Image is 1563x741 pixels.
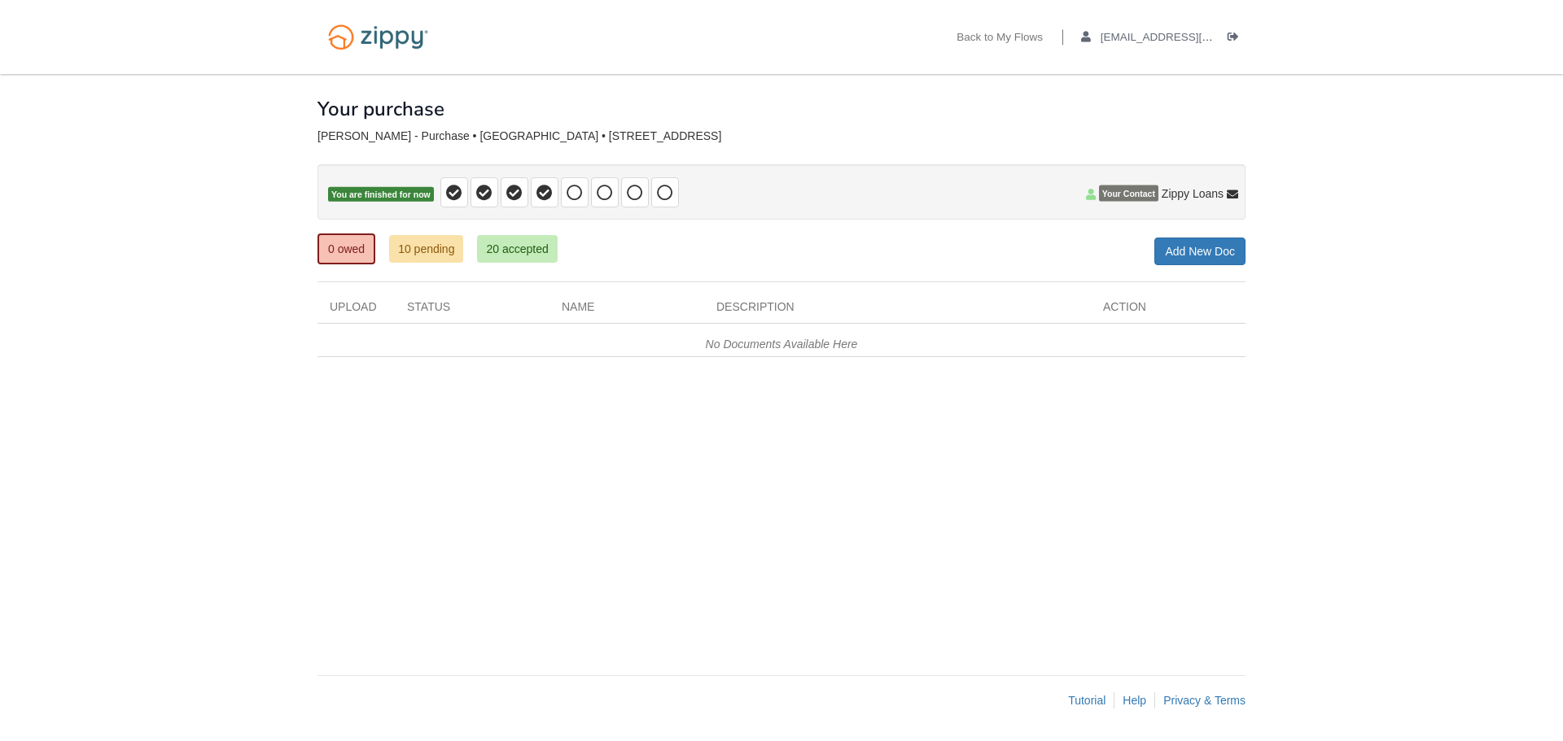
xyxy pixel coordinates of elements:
div: Status [395,299,549,323]
a: Help [1123,694,1146,707]
h1: Your purchase [317,98,444,120]
img: Logo [317,16,439,58]
a: Privacy & Terms [1163,694,1246,707]
span: Your Contact [1099,185,1158,202]
a: 10 pending [389,235,463,263]
a: Add New Doc [1154,238,1246,265]
a: Log out [1228,31,1246,47]
a: edit profile [1081,31,1287,47]
span: sphawes1@gmail.com [1101,31,1287,43]
span: Zippy Loans [1162,185,1224,202]
div: Description [704,299,1091,323]
a: 0 owed [317,233,375,264]
em: No Documents Available Here [706,338,858,351]
div: Action [1091,299,1246,323]
a: Tutorial [1068,694,1105,707]
a: 20 accepted [477,235,557,263]
a: Back to My Flows [957,31,1043,47]
div: [PERSON_NAME] - Purchase • [GEOGRAPHIC_DATA] • [STREET_ADDRESS] [317,129,1246,143]
span: You are finished for now [328,187,434,203]
div: Name [549,299,704,323]
div: Upload [317,299,395,323]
